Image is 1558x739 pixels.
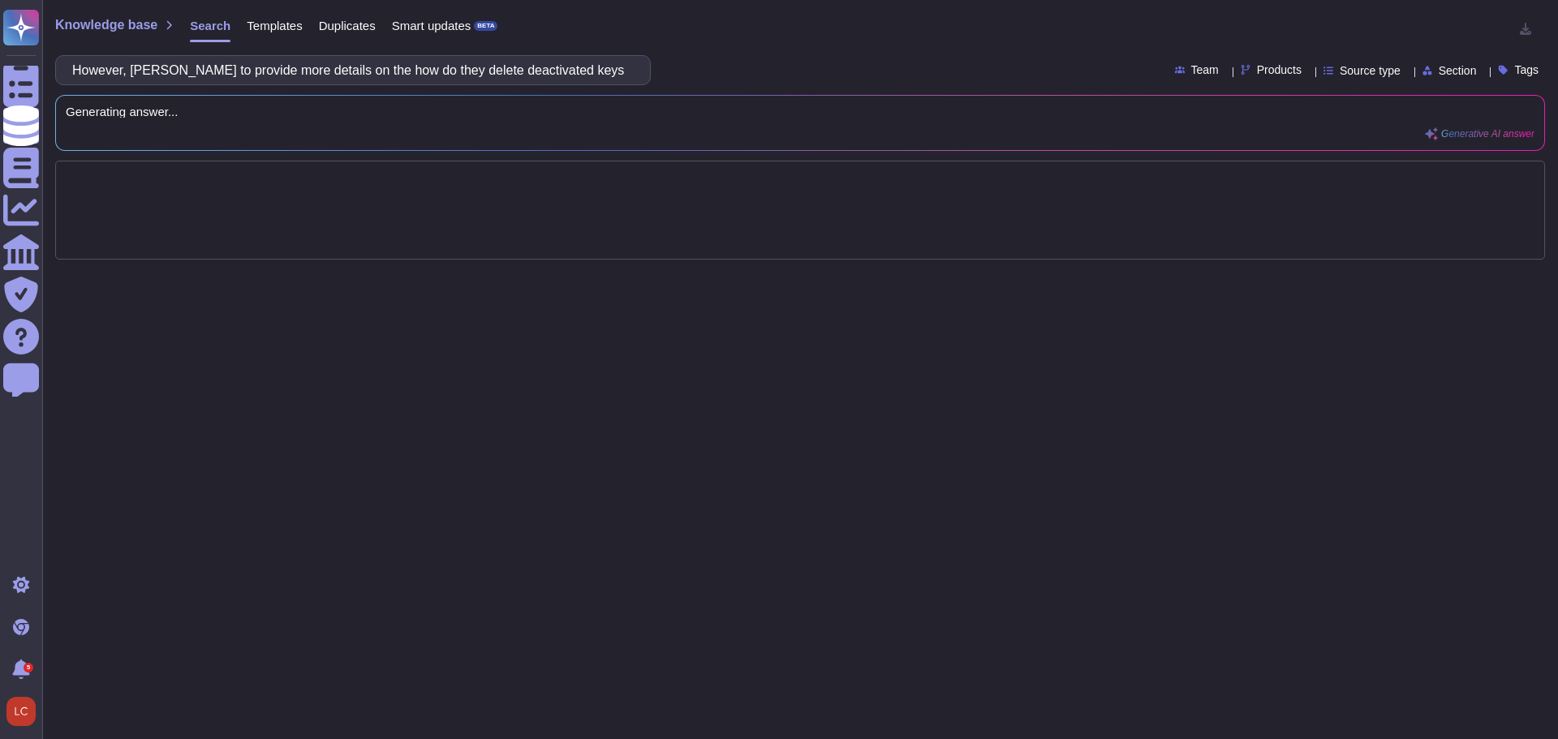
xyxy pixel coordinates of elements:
[1340,65,1401,76] span: Source type
[3,694,47,729] button: user
[55,19,157,32] span: Knowledge base
[1514,64,1539,75] span: Tags
[247,19,302,32] span: Templates
[66,105,1534,118] span: Generating answer...
[6,697,36,726] img: user
[392,19,471,32] span: Smart updates
[64,56,634,84] input: Search a question or template...
[190,19,230,32] span: Search
[319,19,376,32] span: Duplicates
[1257,64,1302,75] span: Products
[1191,64,1219,75] span: Team
[474,21,497,31] div: BETA
[1439,65,1477,76] span: Section
[1441,129,1534,139] span: Generative AI answer
[24,663,33,672] div: 5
